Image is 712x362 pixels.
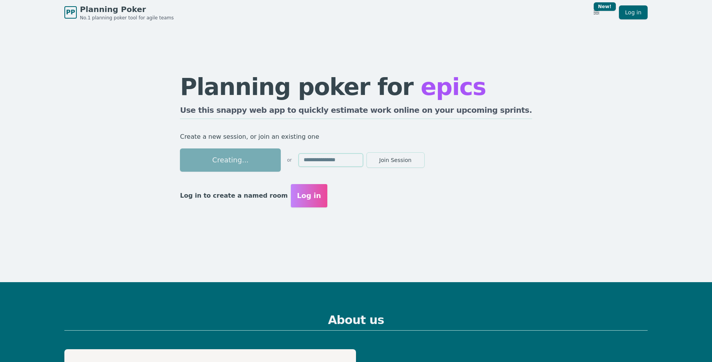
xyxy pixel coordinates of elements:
[421,73,486,100] span: epics
[80,4,174,15] span: Planning Poker
[594,2,616,11] div: New!
[287,157,292,163] span: or
[80,15,174,21] span: No.1 planning poker tool for agile teams
[64,4,174,21] a: PPPlanning PokerNo.1 planning poker tool for agile teams
[180,75,532,98] h1: Planning poker for
[589,5,603,19] button: New!
[180,190,288,201] p: Log in to create a named room
[64,313,648,331] h2: About us
[180,131,532,142] p: Create a new session, or join an existing one
[366,152,425,168] button: Join Session
[66,8,75,17] span: PP
[291,184,327,207] button: Log in
[297,190,321,201] span: Log in
[180,105,532,119] h2: Use this snappy web app to quickly estimate work online on your upcoming sprints.
[619,5,648,19] a: Log in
